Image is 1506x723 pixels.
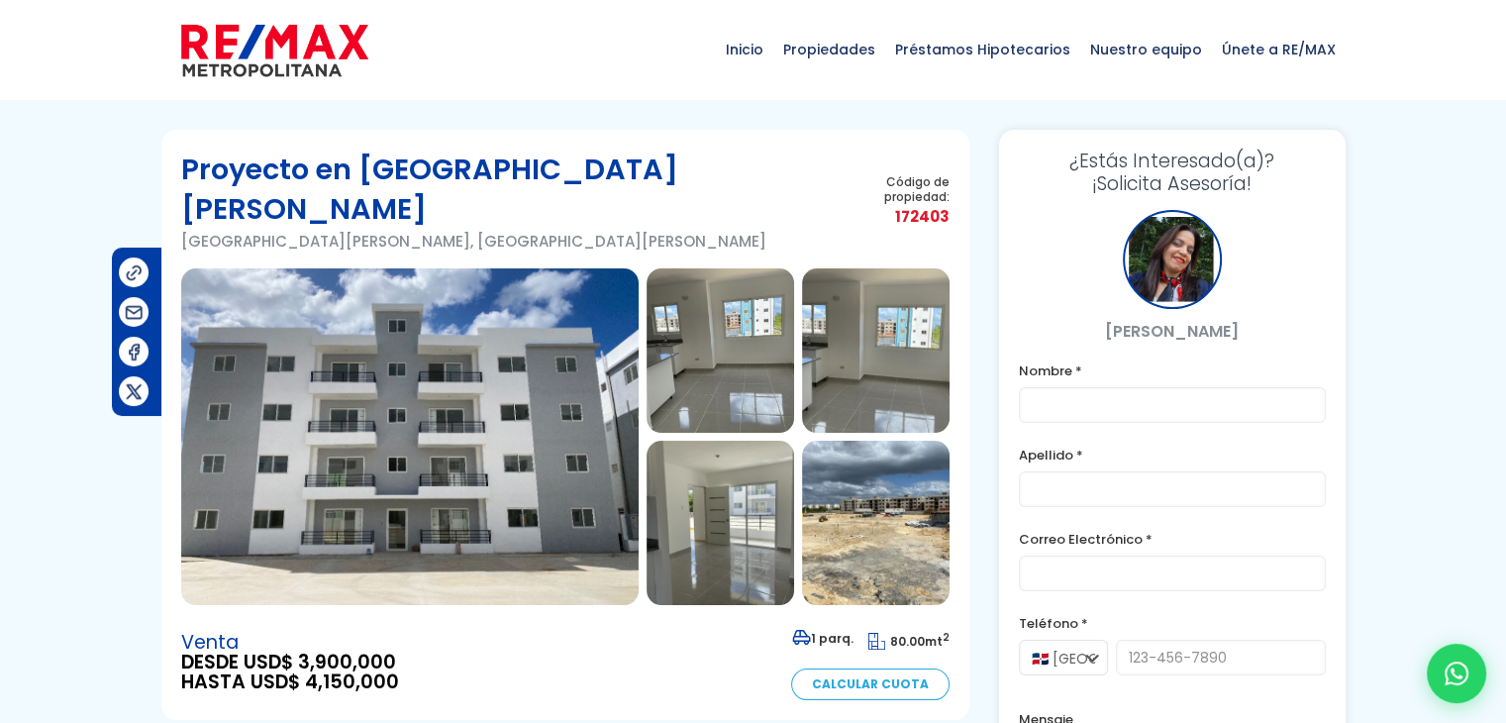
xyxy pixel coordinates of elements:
sup: 2 [943,630,950,645]
span: 80.00 [890,633,925,650]
img: Proyecto en Ciudad Juan Bosch [181,268,639,605]
a: Calcular Cuota [791,669,950,700]
img: Proyecto en Ciudad Juan Bosch [802,441,950,605]
img: Compartir [124,342,145,362]
label: Teléfono * [1019,611,1326,636]
span: Código de propiedad: [834,174,950,204]
img: Compartir [124,381,145,402]
span: ¿Estás Interesado(a)? [1019,150,1326,172]
span: mt [868,633,950,650]
span: Inicio [716,20,773,79]
span: Venta [181,633,399,653]
span: Únete a RE/MAX [1212,20,1346,79]
img: Proyecto en Ciudad Juan Bosch [647,441,794,605]
p: [GEOGRAPHIC_DATA][PERSON_NAME], [GEOGRAPHIC_DATA][PERSON_NAME] [181,229,834,254]
span: Préstamos Hipotecarios [885,20,1080,79]
input: 123-456-7890 [1116,640,1326,675]
span: HASTA USD$ 4,150,000 [181,672,399,692]
label: Nombre * [1019,359,1326,383]
p: [PERSON_NAME] [1019,319,1326,344]
img: Compartir [124,302,145,323]
span: Propiedades [773,20,885,79]
label: Apellido * [1019,443,1326,467]
h1: Proyecto en [GEOGRAPHIC_DATA][PERSON_NAME] [181,150,834,229]
img: Proyecto en Ciudad Juan Bosch [647,268,794,433]
span: 172403 [834,204,950,229]
div: Yaneris Fajardo [1123,210,1222,309]
span: Nuestro equipo [1080,20,1212,79]
h3: ¡Solicita Asesoría! [1019,150,1326,195]
span: 1 parq. [792,630,853,647]
img: Proyecto en Ciudad Juan Bosch [802,268,950,433]
span: DESDE USD$ 3,900,000 [181,653,399,672]
img: remax-metropolitana-logo [181,21,368,80]
label: Correo Electrónico * [1019,527,1326,552]
img: Compartir [124,262,145,283]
